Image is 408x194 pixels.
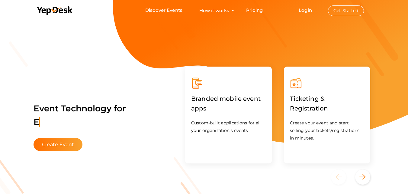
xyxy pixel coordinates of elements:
label: Ticketing & Registration [290,89,365,118]
button: Create Event [34,138,83,151]
button: Previous [331,169,354,185]
button: Get Started [328,5,364,16]
a: Branded mobile event apps [191,106,266,112]
a: Login [299,7,312,13]
button: Next [355,169,370,185]
a: Discover Events [145,5,182,16]
label: Event Technology for [34,94,126,136]
a: Pricing [246,5,263,16]
label: Branded mobile event apps [191,89,266,118]
p: Custom-built applications for all your organization’s events [191,119,266,134]
a: Ticketing & Registration [290,106,365,112]
span: E [34,117,40,127]
button: How it works [198,5,231,16]
p: Create your event and start selling your tickets/registrations in minutes. [290,119,365,142]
